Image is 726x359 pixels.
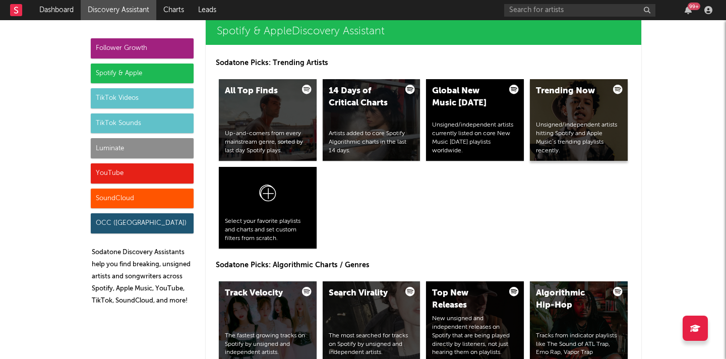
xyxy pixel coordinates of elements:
div: Select your favorite playlists and charts and set custom filters from scratch. [225,217,311,243]
div: Luminate [91,138,194,158]
a: 14 Days of Critical ChartsArtists added to core Spotify Algorithmic charts in the last 14 days. [323,79,420,161]
div: Top New Releases [432,287,501,312]
a: Spotify & AppleDiscovery Assistant [206,18,641,45]
div: OCC ([GEOGRAPHIC_DATA]) [91,213,194,233]
div: TikTok Sounds [91,113,194,134]
div: SoundCloud [91,189,194,209]
div: Unsigned/independent artists hitting Spotify and Apple Music’s trending playlists recently. [536,121,622,155]
input: Search for artists [504,4,655,17]
div: The most searched for tracks on Spotify by unsigned and independent artists. [329,332,414,357]
div: Tracks from indicator playlists like The Sound of ATL Trap, Emo Rap, Vapor Trap [536,332,622,357]
p: Sodatone Picks: Algorithmic Charts / Genres [216,259,631,271]
a: Global New Music [DATE]Unsigned/independent artists currently listed on core New Music [DATE] pla... [426,79,524,161]
div: Up-and-comers from every mainstream genre, sorted by last day Spotify plays. [225,130,311,155]
div: Algorithmic Hip-Hop [536,287,604,312]
div: Track Velocity [225,287,293,300]
div: Unsigned/independent artists currently listed on core New Music [DATE] playlists worldwide. [432,121,518,155]
a: Select your favorite playlists and charts and set custom filters from scratch. [219,167,317,249]
div: All Top Finds [225,85,293,97]
div: 14 Days of Critical Charts [329,85,397,109]
div: Global New Music [DATE] [432,85,501,109]
div: Search Virality [329,287,397,300]
div: Trending Now [536,85,604,97]
a: Trending NowUnsigned/independent artists hitting Spotify and Apple Music’s trending playlists rec... [530,79,628,161]
p: Sodatone Picks: Trending Artists [216,57,631,69]
div: YouTube [91,163,194,184]
div: The fastest growing tracks on Spotify by unsigned and independent artists. [225,332,311,357]
div: Artists added to core Spotify Algorithmic charts in the last 14 days. [329,130,414,155]
button: 99+ [685,6,692,14]
a: All Top FindsUp-and-comers from every mainstream genre, sorted by last day Spotify plays. [219,79,317,161]
p: Sodatone Discovery Assistants help you find breaking, unsigned artists and songwriters across Spo... [92,247,194,307]
div: New unsigned and independent releases on Spotify that are being played directly by listeners, not... [432,315,518,357]
div: Follower Growth [91,38,194,58]
div: Spotify & Apple [91,64,194,84]
div: 99 + [688,3,700,10]
div: TikTok Videos [91,88,194,108]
